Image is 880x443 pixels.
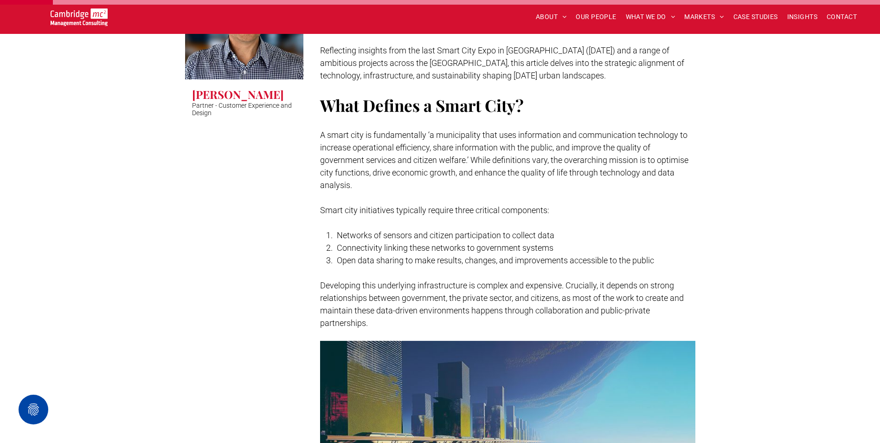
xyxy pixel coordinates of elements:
img: Go to Homepage [51,8,108,26]
a: CASE STUDIES [729,10,783,24]
a: ABOUT [531,10,572,24]
span: Open data sharing to make results, changes, and improvements accessible to the public [337,255,654,265]
span: Connectivity linking these networks to government systems [337,243,553,253]
a: OUR PEOPLE [571,10,621,24]
span: Networks of sensors and citizen participation to collect data [337,230,554,240]
span: What Defines a Smart City? [320,94,524,116]
span: Reflecting insights from the last Smart City Expo in [GEOGRAPHIC_DATA] ([DATE]) and a range of am... [320,46,684,80]
h3: [PERSON_NAME] [192,87,284,102]
span: Developing this underlying infrastructure is complex and expensive. Crucially, it depends on stro... [320,280,684,328]
span: Smart city initiatives typically require three critical components: [320,205,549,215]
a: Your Business Transformed | Cambridge Management Consulting [51,10,108,20]
span: A smart city is fundamentally ‘a municipality that uses information and communication technology ... [320,130,688,190]
p: Partner - Customer Experience and Design [192,102,296,117]
a: MARKETS [680,10,728,24]
a: WHAT WE DO [621,10,680,24]
a: INSIGHTS [783,10,822,24]
a: CONTACT [822,10,861,24]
